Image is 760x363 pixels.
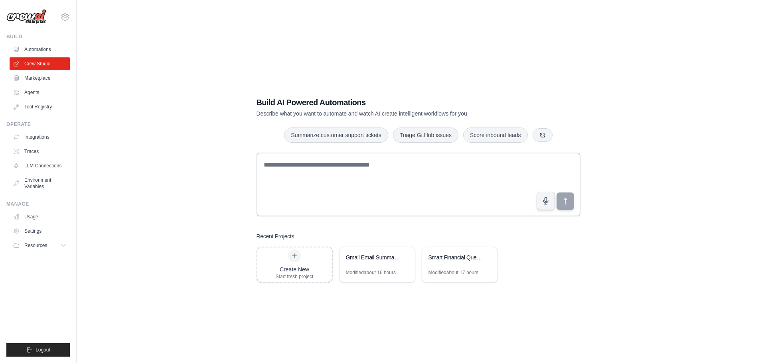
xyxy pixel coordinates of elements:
[463,128,528,143] button: Score inbound leads
[24,242,47,249] span: Resources
[10,210,70,223] a: Usage
[10,159,70,172] a: LLM Connections
[10,239,70,252] button: Resources
[284,128,388,143] button: Summarize customer support tickets
[10,174,70,193] a: Environment Variables
[6,33,70,40] div: Build
[257,232,294,240] h3: Recent Projects
[346,269,396,276] div: Modified about 16 hours
[10,57,70,70] a: Crew Studio
[10,72,70,84] a: Marketplace
[533,128,553,142] button: Get new suggestions
[10,131,70,143] a: Integrations
[276,273,314,280] div: Start fresh project
[10,225,70,237] a: Settings
[10,86,70,99] a: Agents
[6,201,70,207] div: Manage
[428,269,478,276] div: Modified about 17 hours
[393,128,458,143] button: Triage GitHub issues
[257,97,525,108] h1: Build AI Powered Automations
[10,43,70,56] a: Automations
[428,253,483,261] div: Smart Financial Question Router
[6,9,46,24] img: Logo
[36,347,50,353] span: Logout
[10,100,70,113] a: Tool Registry
[6,121,70,128] div: Operate
[10,145,70,158] a: Traces
[346,253,401,261] div: Gmail Email Summarizer
[257,110,525,118] p: Describe what you want to automate and watch AI create intelligent workflows for you
[537,192,555,210] button: Click to speak your automation idea
[276,265,314,273] div: Create New
[6,343,70,357] button: Logout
